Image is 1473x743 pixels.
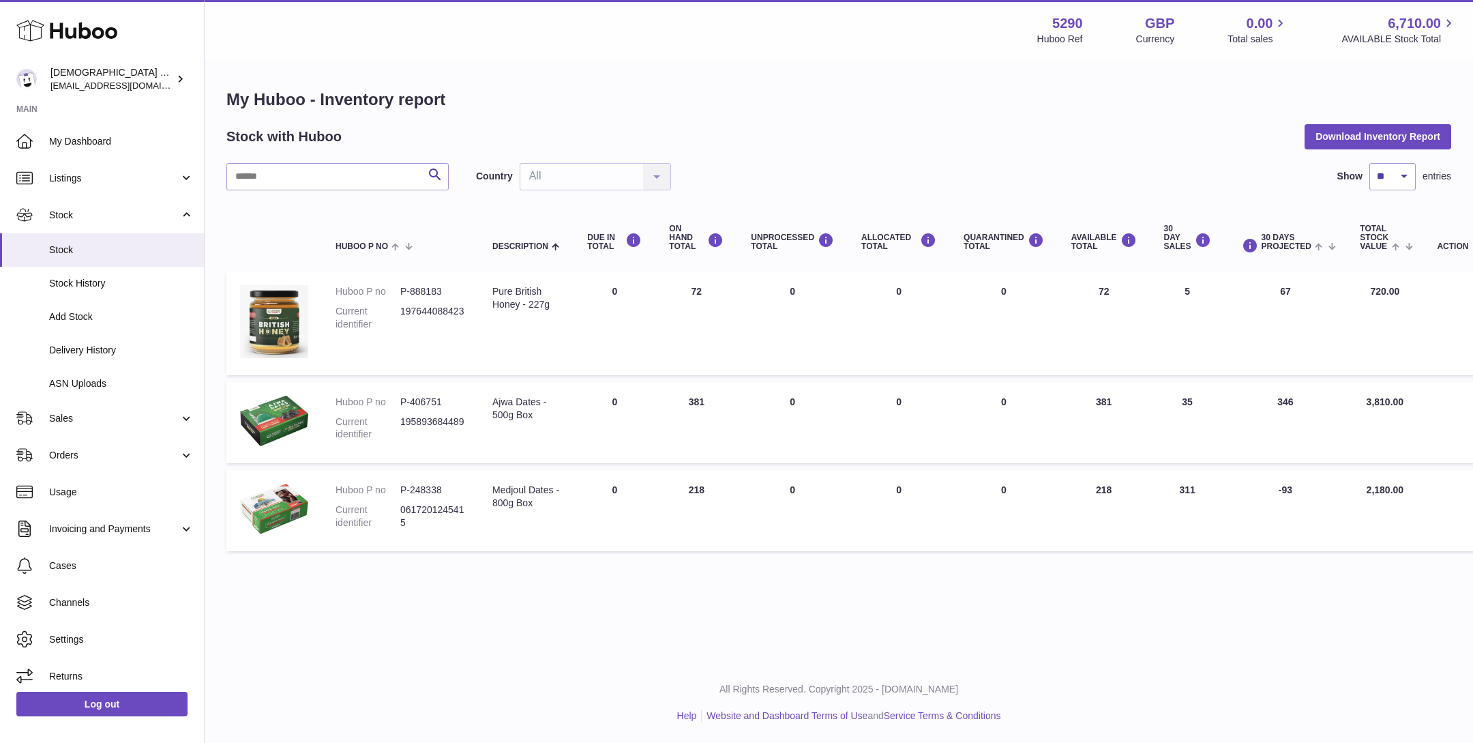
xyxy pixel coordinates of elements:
span: Sales [49,412,179,425]
dd: 0617201245415 [400,504,465,529]
td: 72 [1058,272,1150,375]
td: 0 [737,272,848,375]
span: 2,180.00 [1367,484,1404,495]
td: 0 [737,470,848,551]
a: Website and Dashboard Terms of Use [706,710,867,721]
span: Stock [49,244,194,257]
div: AVAILABLE Total [1071,233,1137,251]
div: Currency [1136,33,1175,46]
span: Cases [49,559,194,572]
dd: P-888183 [400,285,465,298]
img: info@muslimcharity.org.uk [16,69,37,89]
span: 720.00 [1370,286,1399,297]
div: ON HAND Total [669,224,724,252]
dd: P-406751 [400,396,465,409]
td: 5 [1150,272,1225,375]
span: Total stock value [1360,224,1388,252]
img: product image [240,484,308,534]
span: Returns [49,670,194,683]
span: ASN Uploads [49,377,194,390]
span: Usage [49,486,194,499]
li: and [702,710,1000,723]
dt: Huboo P no [336,484,400,497]
div: Ajwa Dates - 500g Box [492,396,560,422]
dd: 195893684489 [400,416,465,441]
div: Pure British Honey - 227g [492,285,560,311]
span: Delivery History [49,344,194,357]
span: Description [492,242,548,251]
td: 0 [848,382,950,463]
span: Stock History [49,277,194,290]
img: product image [240,396,308,446]
dd: 197644088423 [400,305,465,331]
div: DUE IN TOTAL [587,233,642,251]
dt: Huboo P no [336,396,400,409]
label: Show [1337,170,1363,183]
p: All Rights Reserved. Copyright 2025 - [DOMAIN_NAME] [215,683,1462,696]
td: 0 [848,272,950,375]
div: QUARANTINED Total [964,233,1044,251]
dt: Current identifier [336,305,400,331]
span: 30 DAYS PROJECTED [1262,233,1311,251]
dd: P-248338 [400,484,465,497]
td: 218 [655,470,737,551]
div: ALLOCATED Total [861,233,936,251]
td: 346 [1225,382,1347,463]
span: Add Stock [49,310,194,323]
td: 0 [574,470,655,551]
a: Log out [16,692,188,716]
div: 30 DAY SALES [1164,224,1211,252]
a: Service Terms & Conditions [884,710,1001,721]
td: 0 [848,470,950,551]
td: 311 [1150,470,1225,551]
td: 67 [1225,272,1347,375]
td: 381 [655,382,737,463]
span: entries [1423,170,1451,183]
span: Channels [49,596,194,609]
span: 0 [1001,484,1007,495]
h1: My Huboo - Inventory report [226,89,1451,111]
span: 0 [1001,396,1007,407]
strong: GBP [1145,14,1174,33]
dt: Huboo P no [336,285,400,298]
span: AVAILABLE Stock Total [1341,33,1457,46]
button: Download Inventory Report [1305,124,1451,149]
td: 0 [737,382,848,463]
td: 0 [574,382,655,463]
span: Huboo P no [336,242,388,251]
img: product image [240,285,308,358]
span: Settings [49,633,194,646]
td: -93 [1225,470,1347,551]
span: Invoicing and Payments [49,523,179,536]
span: Stock [49,209,179,222]
span: 0 [1001,286,1007,297]
span: 6,710.00 [1388,14,1441,33]
span: Total sales [1227,33,1288,46]
a: 0.00 Total sales [1227,14,1288,46]
label: Country [476,170,513,183]
span: 3,810.00 [1367,396,1404,407]
td: 72 [655,272,737,375]
a: 6,710.00 AVAILABLE Stock Total [1341,14,1457,46]
td: 0 [574,272,655,375]
span: [EMAIL_ADDRESS][DOMAIN_NAME] [50,80,200,91]
div: Medjoul Dates - 800g Box [492,484,560,510]
span: Orders [49,449,179,462]
a: Help [677,710,697,721]
strong: 5290 [1052,14,1083,33]
div: Huboo Ref [1037,33,1083,46]
td: 381 [1058,382,1150,463]
span: Listings [49,172,179,185]
div: [DEMOGRAPHIC_DATA] Charity [50,66,173,92]
div: Action [1437,242,1468,251]
dt: Current identifier [336,416,400,441]
td: 35 [1150,382,1225,463]
span: 0.00 [1247,14,1273,33]
span: My Dashboard [49,135,194,148]
div: UNPROCESSED Total [751,233,834,251]
h2: Stock with Huboo [226,128,342,146]
td: 218 [1058,470,1150,551]
dt: Current identifier [336,504,400,529]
